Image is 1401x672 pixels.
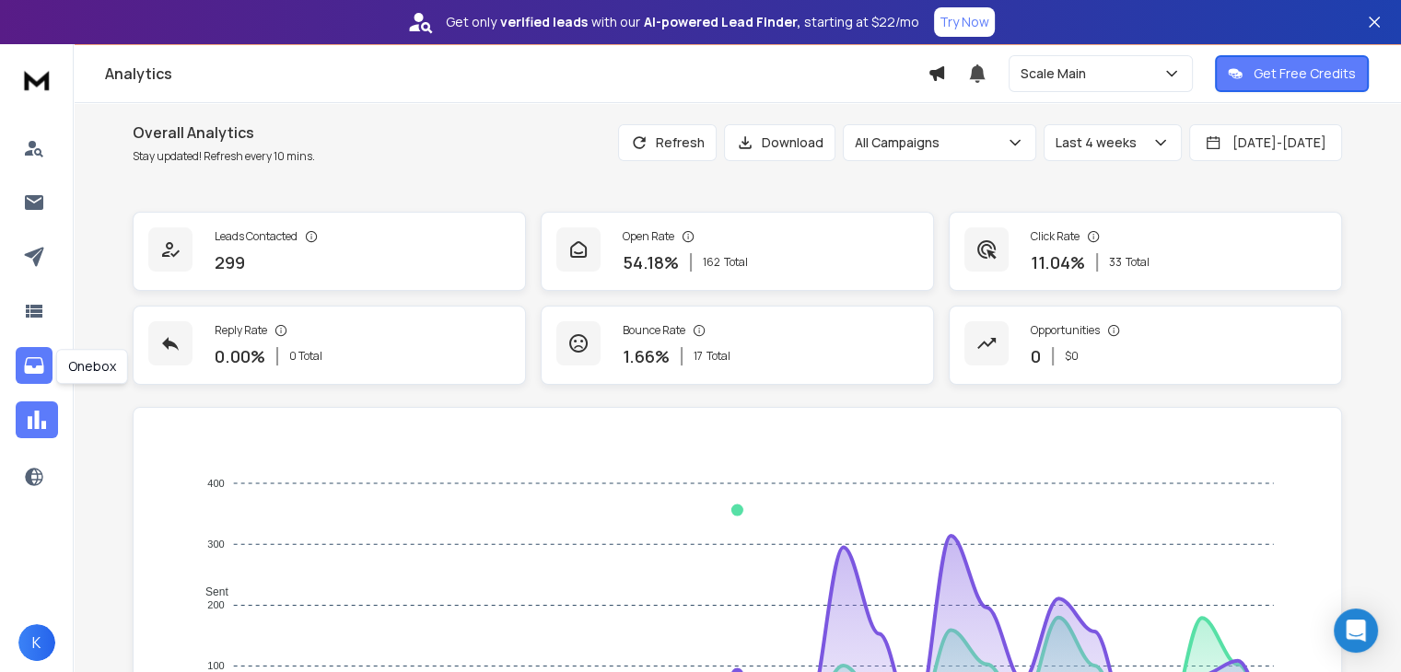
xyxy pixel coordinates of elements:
[56,349,128,384] div: Onebox
[724,255,748,270] span: Total
[18,624,55,661] button: K
[446,13,919,31] p: Get only with our starting at $22/mo
[1021,64,1093,83] p: Scale Main
[1031,343,1041,369] p: 0
[644,13,800,31] strong: AI-powered Lead Finder,
[656,133,705,152] p: Refresh
[1215,55,1369,92] button: Get Free Credits
[1031,229,1080,244] p: Click Rate
[500,13,588,31] strong: verified leads
[1126,255,1150,270] span: Total
[623,323,685,338] p: Bounce Rate
[703,255,720,270] span: 162
[541,212,934,291] a: Open Rate54.18%162Total
[706,349,730,364] span: Total
[1109,255,1122,270] span: 33
[105,63,928,85] h1: Analytics
[207,599,224,610] tspan: 200
[207,539,224,550] tspan: 300
[623,229,674,244] p: Open Rate
[623,249,679,275] p: 54.18 %
[215,229,298,244] p: Leads Contacted
[762,133,823,152] p: Download
[215,323,267,338] p: Reply Rate
[207,478,224,489] tspan: 400
[1065,349,1079,364] p: $ 0
[215,249,245,275] p: 299
[289,349,322,364] p: 0 Total
[133,122,315,144] h1: Overall Analytics
[949,212,1342,291] a: Click Rate11.04%33Total
[133,149,315,164] p: Stay updated! Refresh every 10 mins.
[207,660,224,671] tspan: 100
[949,306,1342,385] a: Opportunities0$0
[855,133,947,152] p: All Campaigns
[1189,124,1342,161] button: [DATE]-[DATE]
[1254,64,1356,83] p: Get Free Credits
[541,306,934,385] a: Bounce Rate1.66%17Total
[618,124,717,161] button: Refresh
[724,124,835,161] button: Download
[1056,133,1144,152] p: Last 4 weeks
[1031,249,1085,275] p: 11.04 %
[934,7,995,37] button: Try Now
[133,212,526,291] a: Leads Contacted299
[623,343,670,369] p: 1.66 %
[694,349,703,364] span: 17
[1334,608,1378,653] div: Open Intercom Messenger
[18,63,55,97] img: logo
[215,343,265,369] p: 0.00 %
[940,13,989,31] p: Try Now
[192,585,228,598] span: Sent
[1031,323,1100,338] p: Opportunities
[133,306,526,385] a: Reply Rate0.00%0 Total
